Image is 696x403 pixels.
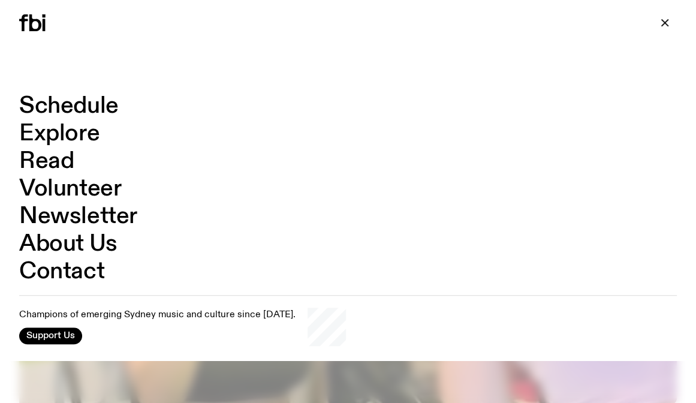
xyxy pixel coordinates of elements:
[19,95,119,118] a: Schedule
[26,330,75,341] span: Support Us
[19,122,100,145] a: Explore
[19,310,296,321] p: Champions of emerging Sydney music and culture since [DATE].
[19,233,117,255] a: About Us
[19,150,74,173] a: Read
[19,260,104,283] a: Contact
[19,178,121,200] a: Volunteer
[19,205,137,228] a: Newsletter
[19,327,82,344] button: Support Us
